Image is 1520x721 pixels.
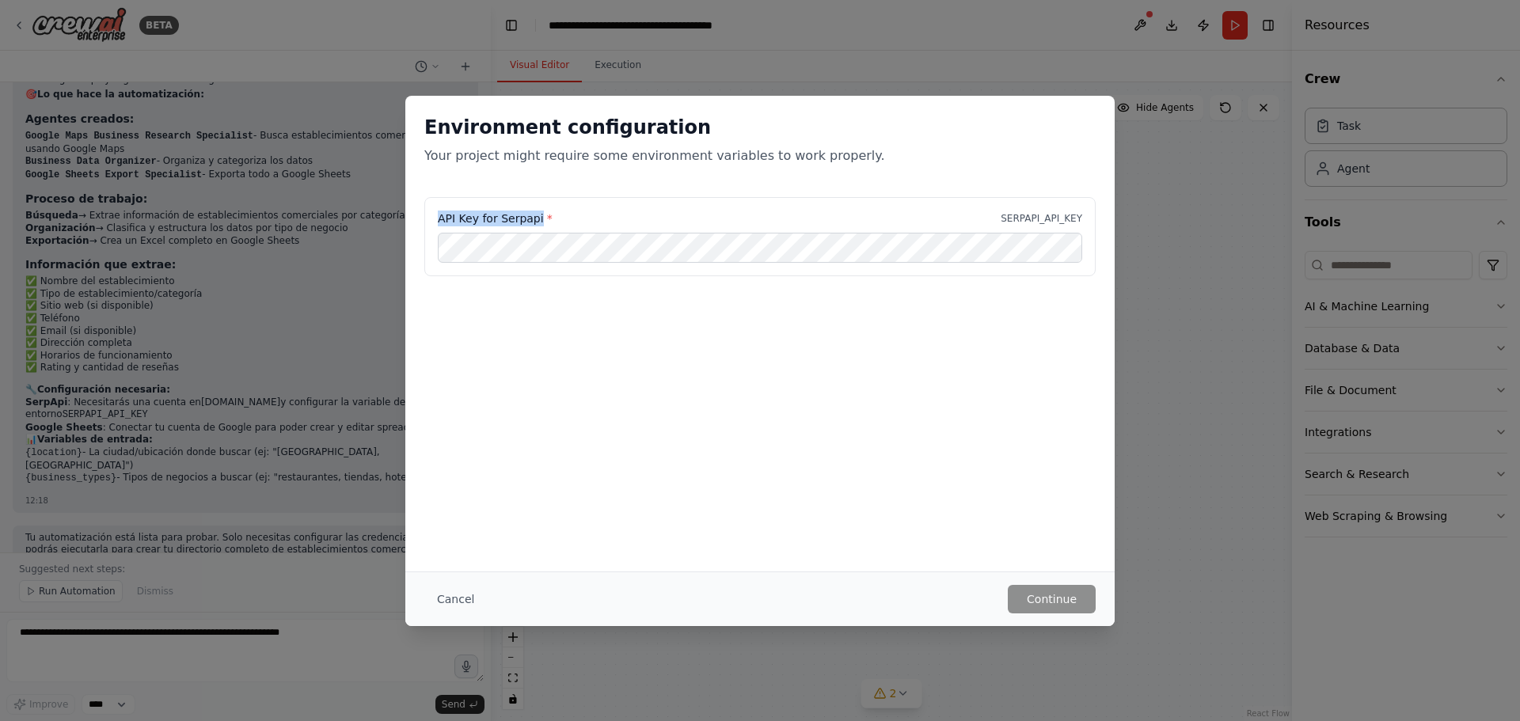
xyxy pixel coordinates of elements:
[424,115,1096,140] h2: Environment configuration
[1008,585,1096,613] button: Continue
[438,211,553,226] label: API Key for Serpapi
[424,146,1096,165] p: Your project might require some environment variables to work properly.
[424,585,487,613] button: Cancel
[1001,212,1082,225] p: SERPAPI_API_KEY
